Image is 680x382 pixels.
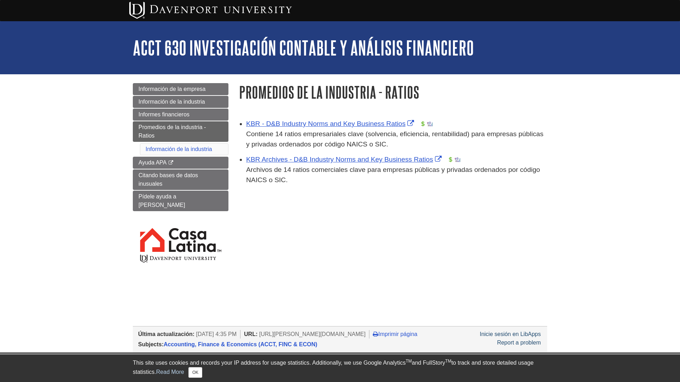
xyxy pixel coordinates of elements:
[455,157,460,162] img: Industry Report
[138,86,205,92] span: Información de la empresa
[133,109,228,121] a: Informes financieros
[448,157,453,162] img: Financial Report
[259,331,366,337] span: [URL][PERSON_NAME][DOMAIN_NAME]
[138,111,189,117] span: Informes financieros
[138,193,185,208] span: Pídele ayuda a [PERSON_NAME]
[373,331,417,337] a: Imprimir página
[244,331,257,337] span: URL:
[138,341,164,347] span: Subjects:
[246,120,416,127] a: Link opens in new window
[420,121,426,127] img: Financial Report
[164,341,317,347] a: Accounting, Finance & Economics (ACCT, FINC & ECON)
[168,161,174,165] i: This link opens in a new window
[138,172,198,187] span: Citando bases de datos inusuales
[129,2,292,19] img: Davenport University
[246,129,547,150] p: Contiene 14 ratios empresariales clave (solvencia, eficiencia, rentabilidad) para empresas públic...
[239,83,547,101] h1: Promedios de la industria - Ratios
[188,367,202,378] button: Close
[138,160,166,166] span: Ayuda APA
[138,331,194,337] span: Última actualización:
[133,37,474,59] a: ACCT 630 Investigación contable y análisis financiero
[133,83,228,95] a: Información de la empresa
[138,124,206,139] span: Promedios de la industria - Ratios
[246,165,547,185] p: Archivos de 14 ratios comerciales clave para empresas públicas y privadas ordenados por código NA...
[445,359,451,364] sup: TM
[373,331,378,337] i: Imprimir página
[406,359,412,364] sup: TM
[146,146,212,152] a: Información de la industria
[138,99,205,105] span: Información de la industria
[133,96,228,108] a: Información de la industria
[196,331,237,337] span: [DATE] 4:35 PM
[246,156,443,163] a: Link opens in new window
[427,121,433,127] img: Industry Report
[133,191,228,211] a: Pídele ayuda a [PERSON_NAME]
[133,359,547,378] div: This site uses cookies and records your IP address for usage statistics. Additionally, we use Goo...
[133,83,228,276] div: Guide Page Menu
[480,331,541,337] a: Inicie sesión en LibApps
[156,369,184,375] a: Read More
[133,121,228,142] a: Promedios de la industria - Ratios
[133,169,228,190] a: Citando bases de datos inusuales
[133,157,228,169] a: Ayuda APA
[497,340,541,346] a: Report a problem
